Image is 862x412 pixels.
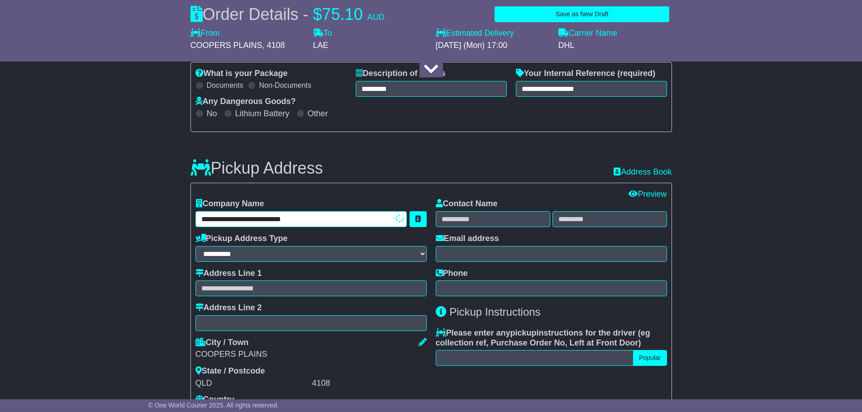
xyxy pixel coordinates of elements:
span: $ [313,5,322,24]
label: To [313,28,332,38]
span: , 4108 [262,41,285,50]
label: Pickup Address Type [195,234,288,244]
div: [DATE] (Mon) 17:00 [436,41,549,51]
label: What is your Package [195,69,288,79]
div: QLD [195,379,310,388]
span: © One World Courier 2025. All rights reserved. [148,402,279,409]
label: Estimated Delivery [436,28,549,38]
label: Carrier Name [558,28,618,38]
div: DHL [558,41,672,51]
label: Phone [436,269,468,279]
div: COOPERS PLAINS [195,350,427,360]
label: Email address [436,234,499,244]
label: Other [308,109,328,119]
span: 75.10 [322,5,363,24]
button: Save as New Draft [495,6,669,22]
label: City / Town [195,338,249,348]
a: Address Book [614,167,672,177]
span: AUD [367,13,385,22]
label: Company Name [195,199,264,209]
button: Popular [633,350,667,366]
label: Any Dangerous Goods? [195,97,296,107]
label: Lithium Battery [235,109,290,119]
label: Documents [207,81,243,90]
label: Address Line 2 [195,303,262,313]
label: From [190,28,220,38]
div: Order Details - [190,5,385,24]
label: No [207,109,217,119]
label: Please enter any instructions for the driver ( ) [436,328,667,348]
label: State / Postcode [195,366,265,376]
span: LAE [313,41,329,50]
div: 4108 [312,379,427,388]
h3: Pickup Address [190,159,323,177]
span: eg collection ref, Purchase Order No, Left at Front Door [436,328,650,347]
label: Country [195,395,234,405]
label: Contact Name [436,199,498,209]
span: COOPERS PLAINS [190,41,262,50]
label: Address Line 1 [195,269,262,279]
label: Non-Documents [259,81,311,90]
span: pickup [510,328,537,337]
span: Pickup Instructions [449,306,540,318]
a: Preview [629,189,667,199]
